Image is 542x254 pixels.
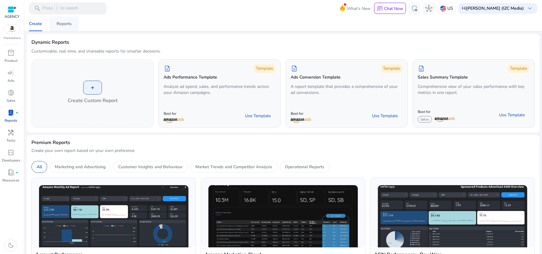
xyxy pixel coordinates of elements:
[418,65,425,72] span: description
[54,5,60,12] span: /
[374,3,406,14] button: chatChat Now
[4,24,20,34] img: amazon.svg
[291,75,341,80] h5: Ads Conversion Template
[462,6,524,11] p: Hi
[447,3,453,14] p: US
[2,158,20,163] p: Developers
[34,5,41,12] span: search
[7,242,15,249] span: dark_mode
[377,6,383,12] span: chat
[7,69,15,76] span: campaign
[83,81,102,95] div: +
[6,138,15,143] p: Tools
[466,5,524,11] b: [PERSON_NAME] (IZC Media)
[57,22,72,26] div: Reports
[372,113,398,119] span: Use Template
[16,171,18,174] span: fiber_manual_record
[7,169,15,176] span: book_4
[291,84,403,96] p: A report template that provides a comprehensive of your ad conversions.
[423,2,435,14] button: hub
[16,111,18,114] span: fiber_manual_record
[240,111,276,121] button: Use Template
[5,58,18,63] p: Product
[411,5,418,12] span: admin_panel_settings
[5,118,17,123] p: Reports
[7,149,15,156] span: code_blocks
[31,39,69,46] h3: Dynamic Reports
[8,78,14,83] p: Ads
[68,97,118,104] h4: Create Custom Report
[408,2,420,14] button: admin_panel_settings
[418,75,468,80] h5: Sales Summary Template
[118,164,183,170] p: Customer Insights and Behaviour
[164,111,184,116] p: Best for
[4,36,21,40] p: Marketplace
[164,84,276,96] p: Analyze ad spend, sales, and performance trends across your Amazon campaigns.
[384,6,403,11] p: Chat Now
[31,48,161,54] p: Customizable, real-time, and shareable reports for smarter decisions.
[253,64,276,73] div: Template
[7,109,15,116] span: lab_profile
[425,5,433,12] span: hub
[440,5,446,11] img: us.svg
[7,49,15,56] span: inventory_2
[285,164,324,170] p: Operational Reports
[29,22,42,26] div: Create
[164,65,171,72] span: description
[494,110,530,120] button: Use Template
[291,65,298,72] span: description
[7,129,15,136] span: handyman
[291,111,311,116] p: Best for
[418,116,432,123] span: Sales
[499,112,525,118] span: Use Template
[2,178,19,183] p: Resources
[7,98,15,103] p: Sales
[508,64,530,73] div: Template
[7,89,15,96] span: donut_small
[347,3,371,14] span: What's New
[164,75,217,80] h5: Ads Performance Template
[526,5,534,12] span: keyboard_arrow_down
[418,84,530,96] p: Comprehensive view of your sales performance with key metrics in one report.
[31,140,70,146] h4: Premium Reports
[55,164,106,170] p: Marketing and Advertising
[380,64,403,73] div: Template
[418,109,455,114] p: Best for
[245,113,271,119] span: Use Template
[37,164,42,170] p: All
[31,148,535,154] p: Create your own report based on your own preference.
[195,164,272,170] p: Market Trends and Competitor Analysis
[42,5,78,12] p: Press to search
[5,14,19,19] p: AGENCY
[367,111,403,121] button: Use Template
